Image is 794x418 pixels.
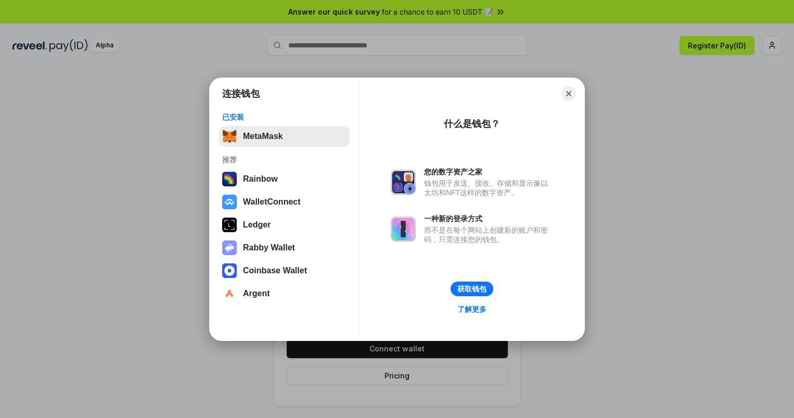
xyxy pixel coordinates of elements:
button: Ledger [219,214,350,235]
div: WalletConnect [243,197,301,207]
h1: 连接钱包 [222,87,260,100]
div: 推荐 [222,155,347,164]
div: Coinbase Wallet [243,266,307,275]
div: 已安装 [222,112,347,122]
img: svg+xml,%3Csvg%20width%3D%2228%22%20height%3D%2228%22%20viewBox%3D%220%200%2028%2028%22%20fill%3D... [222,286,237,301]
button: Coinbase Wallet [219,260,350,281]
button: 获取钱包 [451,282,493,296]
div: 一种新的登录方式 [424,214,553,223]
div: MetaMask [243,132,283,141]
div: 什么是钱包？ [444,118,500,130]
img: svg+xml,%3Csvg%20xmlns%3D%22http%3A%2F%2Fwww.w3.org%2F2000%2Fsvg%22%20fill%3D%22none%22%20viewBox... [391,170,416,195]
div: 而不是在每个网站上创建新的账户和密码，只需连接您的钱包。 [424,225,553,244]
div: Rabby Wallet [243,243,295,252]
img: svg+xml,%3Csvg%20width%3D%2228%22%20height%3D%2228%22%20viewBox%3D%220%200%2028%2028%22%20fill%3D... [222,263,237,278]
div: 了解更多 [457,305,486,314]
div: 您的数字资产之家 [424,167,553,176]
div: 钱包用于发送、接收、存储和显示像以太坊和NFT这样的数字资产。 [424,179,553,197]
img: svg+xml,%3Csvg%20xmlns%3D%22http%3A%2F%2Fwww.w3.org%2F2000%2Fsvg%22%20width%3D%2228%22%20height%3... [222,218,237,232]
div: 获取钱包 [457,284,486,294]
div: Ledger [243,220,271,230]
button: MetaMask [219,126,350,147]
img: svg+xml,%3Csvg%20width%3D%22120%22%20height%3D%22120%22%20viewBox%3D%220%200%20120%20120%22%20fil... [222,172,237,186]
button: Argent [219,283,350,304]
button: Close [561,86,576,101]
img: svg+xml,%3Csvg%20xmlns%3D%22http%3A%2F%2Fwww.w3.org%2F2000%2Fsvg%22%20fill%3D%22none%22%20viewBox... [391,217,416,242]
img: svg+xml,%3Csvg%20fill%3D%22none%22%20height%3D%2233%22%20viewBox%3D%220%200%2035%2033%22%20width%... [222,129,237,144]
button: Rainbow [219,169,350,189]
a: 了解更多 [451,302,493,316]
img: svg+xml,%3Csvg%20xmlns%3D%22http%3A%2F%2Fwww.w3.org%2F2000%2Fsvg%22%20fill%3D%22none%22%20viewBox... [222,240,237,255]
button: Rabby Wallet [219,237,350,258]
div: Rainbow [243,174,278,184]
button: WalletConnect [219,192,350,212]
div: Argent [243,289,270,298]
img: svg+xml,%3Csvg%20width%3D%2228%22%20height%3D%2228%22%20viewBox%3D%220%200%2028%2028%22%20fill%3D... [222,195,237,209]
